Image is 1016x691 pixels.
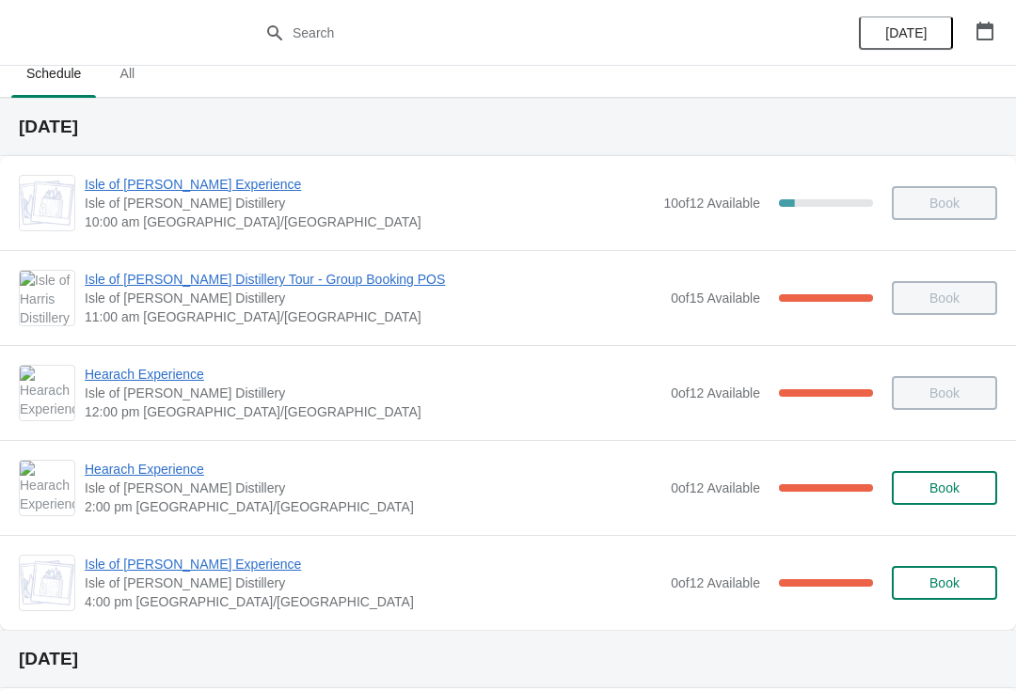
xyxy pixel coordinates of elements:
span: Book [929,575,960,590]
span: Isle of [PERSON_NAME] Distillery [85,479,661,497]
span: 0 of 15 Available [671,291,760,306]
span: Isle of [PERSON_NAME] Distillery [85,384,661,402]
span: Isle of [PERSON_NAME] Distillery [85,573,661,592]
span: Schedule [11,56,96,90]
span: 0 of 12 Available [671,480,760,495]
h2: [DATE] [19,650,997,668]
span: Hearach Experience [85,460,661,479]
span: 2:00 pm [GEOGRAPHIC_DATA]/[GEOGRAPHIC_DATA] [85,497,661,516]
span: 0 of 12 Available [671,385,760,400]
span: 4:00 pm [GEOGRAPHIC_DATA]/[GEOGRAPHIC_DATA] [85,592,661,611]
span: Isle of [PERSON_NAME] Experience [85,175,654,194]
span: Isle of [PERSON_NAME] Experience [85,555,661,573]
span: 12:00 pm [GEOGRAPHIC_DATA]/[GEOGRAPHIC_DATA] [85,402,661,421]
span: [DATE] [885,25,927,40]
input: Search [292,16,762,50]
span: Book [929,480,960,495]
img: Isle of Harris Gin Experience | Isle of Harris Distillery | 4:00 pm Europe/London [20,560,74,605]
span: 0 of 12 Available [671,575,760,590]
img: Hearach Experience | Isle of Harris Distillery | 2:00 pm Europe/London [20,461,74,515]
span: Isle of [PERSON_NAME] Distillery [85,289,661,307]
span: Isle of [PERSON_NAME] Distillery Tour - Group Booking POS [85,270,661,289]
img: Isle of Harris Gin Experience | Isle of Harris Distillery | 10:00 am Europe/London [20,181,74,226]
span: 11:00 am [GEOGRAPHIC_DATA]/[GEOGRAPHIC_DATA] [85,307,661,326]
span: 10 of 12 Available [663,196,760,211]
span: All [103,56,151,90]
h2: [DATE] [19,118,997,136]
button: Book [892,471,997,505]
button: Book [892,566,997,600]
span: Isle of [PERSON_NAME] Distillery [85,194,654,212]
span: 10:00 am [GEOGRAPHIC_DATA]/[GEOGRAPHIC_DATA] [85,212,654,231]
button: [DATE] [859,16,953,50]
img: Isle of Harris Distillery Tour - Group Booking POS | Isle of Harris Distillery | 11:00 am Europe/... [20,271,74,325]
img: Hearach Experience | Isle of Harris Distillery | 12:00 pm Europe/London [20,366,74,420]
span: Hearach Experience [85,365,661,384]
